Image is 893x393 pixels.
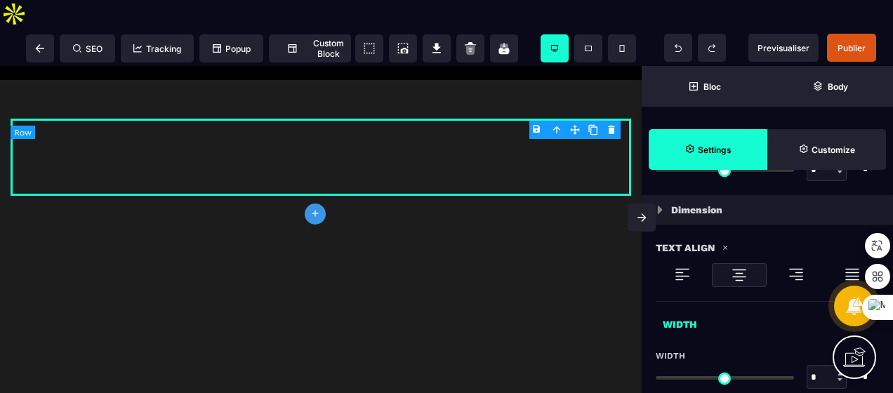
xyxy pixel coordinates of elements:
[276,38,344,59] span: Custom Block
[828,81,848,92] strong: Body
[748,34,819,62] span: Preview
[731,267,748,284] img: loading
[671,201,722,218] p: Dimension
[73,44,102,54] span: SEO
[767,129,886,170] span: Open Style Manager
[674,266,691,283] img: loading
[844,266,861,283] img: loading
[698,145,732,155] strong: Settings
[642,66,767,107] span: Open Blocks
[838,43,866,53] span: Publier
[649,309,886,333] div: Width
[758,43,809,53] span: Previsualiser
[812,145,855,155] strong: Customize
[213,44,251,54] span: Popup
[133,44,181,54] span: Tracking
[649,129,767,170] span: Settings
[767,66,893,107] span: Open Layer Manager
[722,244,729,251] img: loading
[656,239,715,256] p: Text Align
[355,34,383,62] span: View components
[788,266,805,283] img: loading
[389,34,417,62] span: Screenshot
[656,350,685,361] span: Width
[703,81,721,92] strong: Bloc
